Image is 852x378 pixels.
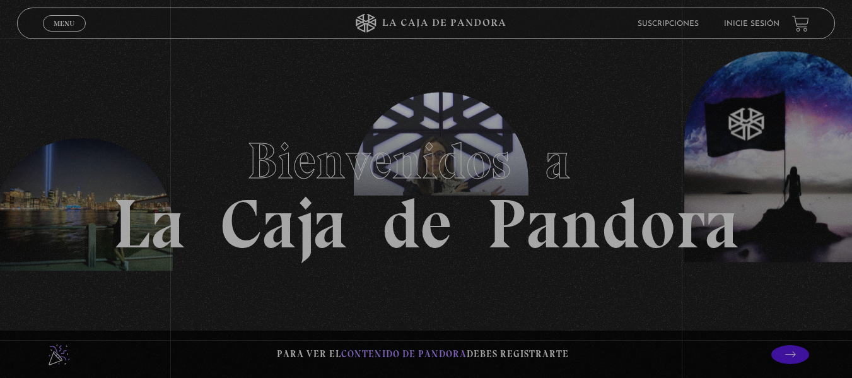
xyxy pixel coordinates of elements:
span: Cerrar [49,30,79,39]
p: Para ver el debes registrarte [277,346,569,363]
a: Inicie sesión [724,20,779,28]
h1: La Caja de Pandora [113,120,739,259]
span: Bienvenidos a [247,131,605,191]
a: Suscripciones [638,20,699,28]
span: Menu [54,20,74,27]
a: View your shopping cart [792,15,809,32]
span: contenido de Pandora [341,348,467,360]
